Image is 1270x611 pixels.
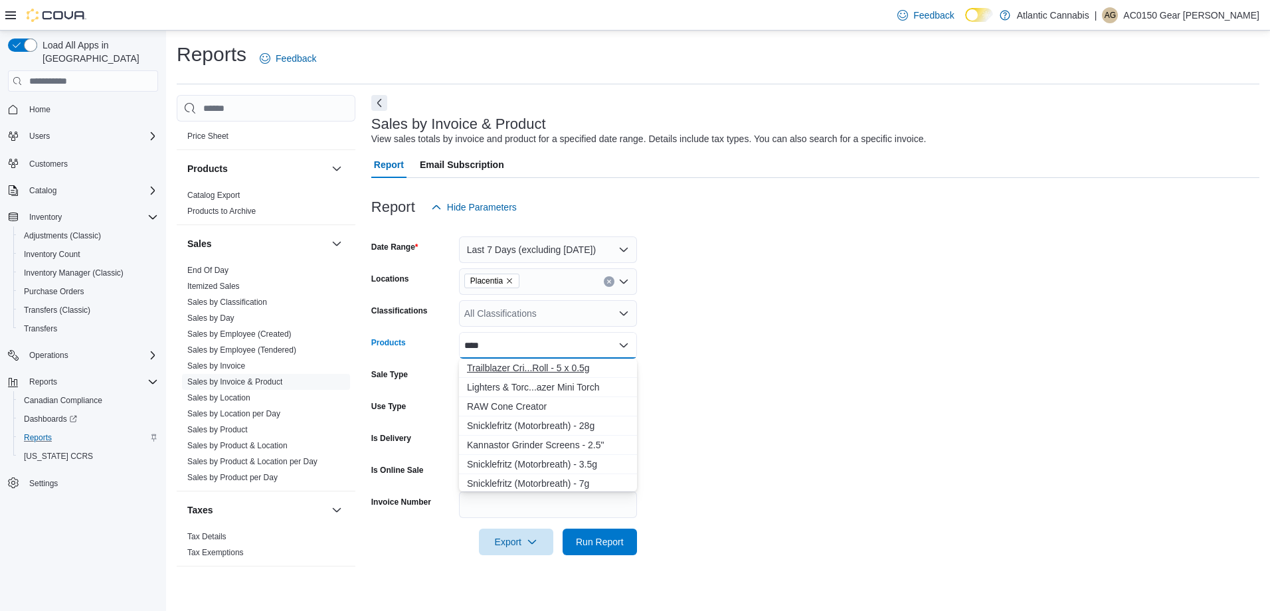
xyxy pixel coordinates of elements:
[1095,7,1097,23] p: |
[371,242,418,252] label: Date Range
[187,409,280,418] a: Sales by Location per Day
[24,128,55,144] button: Users
[459,359,637,378] button: Trailblazer Crimson Toro Diamond & Distillate Infused Pre-Roll - 5 x 0.5g
[29,212,62,222] span: Inventory
[187,131,228,141] span: Price Sheet
[187,547,244,558] span: Tax Exemptions
[24,209,67,225] button: Inventory
[177,529,355,566] div: Taxes
[459,397,637,416] button: RAW Cone Creator
[187,345,296,355] a: Sales by Employee (Tendered)
[459,236,637,263] button: Last 7 Days (excluding [DATE])
[187,531,227,542] span: Tax Details
[24,183,158,199] span: Catalog
[19,321,62,337] a: Transfers
[187,265,228,276] span: End Of Day
[965,22,966,23] span: Dark Mode
[965,8,993,22] input: Dark Mode
[459,378,637,397] button: Lighters & Torches - Blazer Mini Torch
[329,236,345,252] button: Sales
[19,430,158,446] span: Reports
[329,161,345,177] button: Products
[19,302,96,318] a: Transfers (Classic)
[19,321,158,337] span: Transfers
[371,497,431,507] label: Invoice Number
[505,277,513,285] button: Remove Placentia from selection in this group
[187,361,245,371] a: Sales by Invoice
[3,474,163,493] button: Settings
[19,284,90,300] a: Purchase Orders
[187,472,278,483] span: Sales by Product per Day
[1102,7,1118,23] div: AC0150 Gear Mike
[13,447,163,466] button: [US_STATE] CCRS
[19,393,108,408] a: Canadian Compliance
[187,237,326,250] button: Sales
[24,347,74,363] button: Operations
[24,183,62,199] button: Catalog
[19,284,158,300] span: Purchase Orders
[3,153,163,173] button: Customers
[371,199,415,215] h3: Report
[618,308,629,319] button: Open list of options
[29,377,57,387] span: Reports
[371,433,411,444] label: Is Delivery
[371,465,424,476] label: Is Online Sale
[13,301,163,319] button: Transfers (Classic)
[24,476,63,491] a: Settings
[618,276,629,287] button: Open list of options
[27,9,86,22] img: Cova
[371,116,546,132] h3: Sales by Invoice & Product
[177,187,355,224] div: Products
[187,313,234,323] span: Sales by Day
[19,228,158,244] span: Adjustments (Classic)
[3,181,163,200] button: Catalog
[29,159,68,169] span: Customers
[177,41,246,68] h1: Reports
[19,265,129,281] a: Inventory Manager (Classic)
[13,410,163,428] a: Dashboards
[187,282,240,291] a: Itemized Sales
[19,246,86,262] a: Inventory Count
[24,305,90,315] span: Transfers (Classic)
[19,448,158,464] span: Washington CCRS
[29,185,56,196] span: Catalog
[371,274,409,284] label: Locations
[892,2,959,29] a: Feedback
[187,441,288,450] a: Sales by Product & Location
[467,438,629,452] div: Kannastor Grinder Screens - 2.5"
[177,262,355,491] div: Sales
[29,350,68,361] span: Operations
[19,265,158,281] span: Inventory Manager (Classic)
[420,151,504,178] span: Email Subscription
[24,128,158,144] span: Users
[3,208,163,226] button: Inventory
[459,455,637,474] button: Snicklefritz (Motorbreath) - 3.5g
[13,282,163,301] button: Purchase Orders
[24,451,93,462] span: [US_STATE] CCRS
[24,101,158,118] span: Home
[467,381,629,394] div: Lighters & Torc...azer Mini Torch
[459,474,637,493] button: Snicklefritz (Motorbreath) - 7g
[187,457,317,466] a: Sales by Product & Location per Day
[459,416,637,436] button: Snicklefritz (Motorbreath) - 28g
[187,548,244,557] a: Tax Exemptions
[187,281,240,292] span: Itemized Sales
[604,276,614,287] button: Clear input
[187,393,250,402] a: Sales by Location
[371,132,927,146] div: View sales totals by invoice and product for a specified date range. Details include tax types. Y...
[24,374,62,390] button: Reports
[3,373,163,391] button: Reports
[187,424,248,435] span: Sales by Product
[24,432,52,443] span: Reports
[479,529,553,555] button: Export
[187,298,267,307] a: Sales by Classification
[187,503,326,517] button: Taxes
[187,456,317,467] span: Sales by Product & Location per Day
[187,377,282,387] a: Sales by Invoice & Product
[19,246,158,262] span: Inventory Count
[29,104,50,115] span: Home
[24,395,102,406] span: Canadian Compliance
[19,411,158,427] span: Dashboards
